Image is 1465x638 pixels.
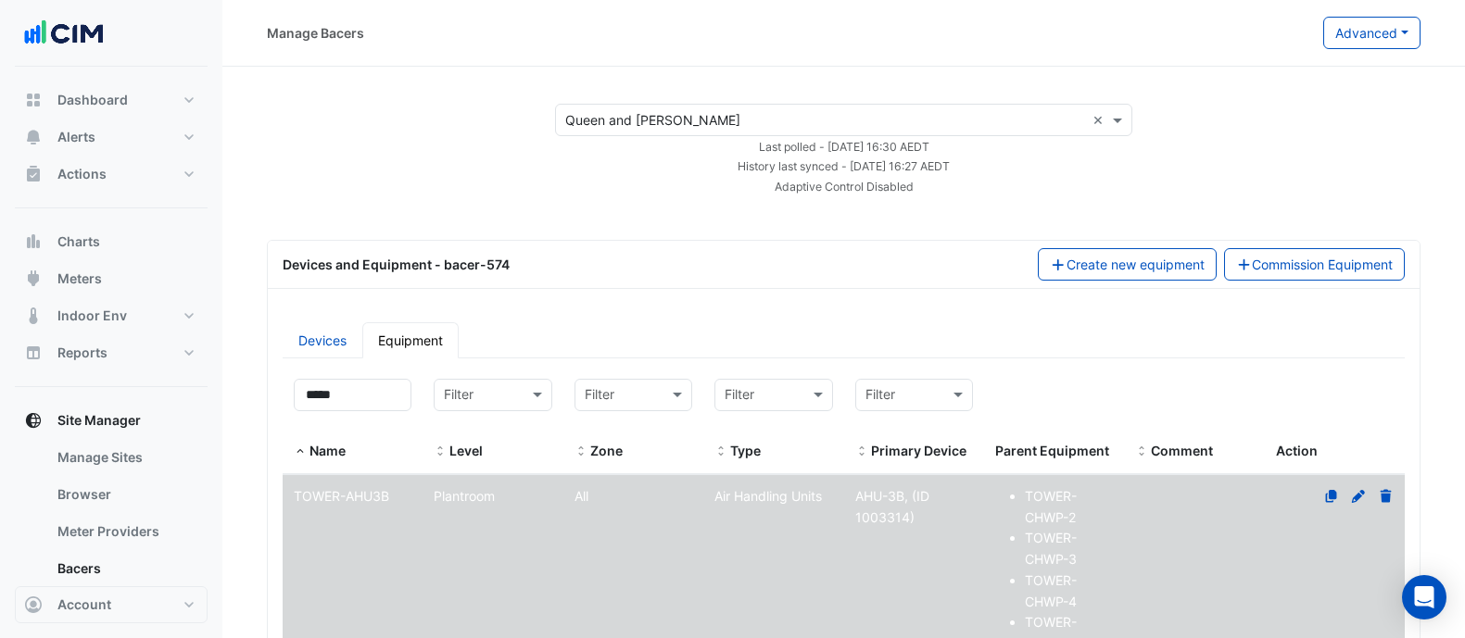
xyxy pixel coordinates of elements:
[855,444,868,459] span: Primary Device
[272,255,1027,274] div: Devices and Equipment - bacer-574
[1350,488,1367,504] a: Edit
[575,488,588,504] span: All
[15,119,208,156] button: Alerts
[730,443,761,458] span: Type
[1135,444,1148,459] span: Comment
[775,180,914,194] small: Adaptive Control Disabled
[15,81,208,119] button: Dashboard
[43,439,208,476] a: Manage Sites
[57,232,100,251] span: Charts
[1025,570,1113,613] li: TOWER-CHWP-4
[57,306,127,325] span: Indoor Env
[759,140,929,154] small: Tue 14-Oct-2025 16:30 AEDT
[294,488,389,504] span: TOWER-AHU3B
[434,444,447,459] span: Level
[575,444,587,459] span: Zone
[714,444,727,459] span: Type
[24,165,43,183] app-icon: Actions
[24,232,43,251] app-icon: Charts
[57,91,128,109] span: Dashboard
[714,488,822,504] span: Air Handling Units
[43,513,208,550] a: Meter Providers
[449,443,483,458] span: Level
[1151,443,1213,458] span: Comment
[1402,575,1446,619] div: Open Intercom Messenger
[57,595,111,614] span: Account
[267,23,364,43] div: Manage Bacers
[1025,528,1113,570] li: TOWER-CHWP-3
[871,443,966,458] span: Primary Device
[1323,488,1340,504] a: Clone Equipment
[24,128,43,146] app-icon: Alerts
[24,411,43,430] app-icon: Site Manager
[309,443,346,458] span: Name
[57,344,107,362] span: Reports
[1276,443,1318,458] span: Action
[43,476,208,513] a: Browser
[22,15,106,52] img: Company Logo
[15,586,208,623] button: Account
[1025,486,1113,529] li: TOWER-CHWP-2
[1038,248,1217,281] button: Create new equipment
[1323,17,1421,49] button: Advanced
[15,334,208,371] button: Reports
[15,260,208,297] button: Meters
[15,402,208,439] button: Site Manager
[1378,488,1395,504] a: Delete
[57,165,107,183] span: Actions
[24,306,43,325] app-icon: Indoor Env
[1224,248,1406,281] button: Commission Equipment
[995,443,1109,458] span: Parent Equipment
[24,344,43,362] app-icon: Reports
[1092,110,1108,130] span: Clear
[855,488,929,525] span: AHU-3B, (ID 1003314)
[590,443,623,458] span: Zone
[283,322,362,358] a: Devices
[15,297,208,334] button: Indoor Env
[43,550,208,587] a: Bacers
[24,269,43,288] app-icon: Meters
[15,223,208,260] button: Charts
[24,91,43,109] app-icon: Dashboard
[57,411,141,430] span: Site Manager
[57,128,95,146] span: Alerts
[362,322,459,358] a: Equipment
[294,444,307,459] span: Name
[57,269,102,288] span: Meters
[15,156,208,193] button: Actions
[738,159,950,173] small: Tue 14-Oct-2025 16:27 AEDT
[434,488,495,504] span: Plantroom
